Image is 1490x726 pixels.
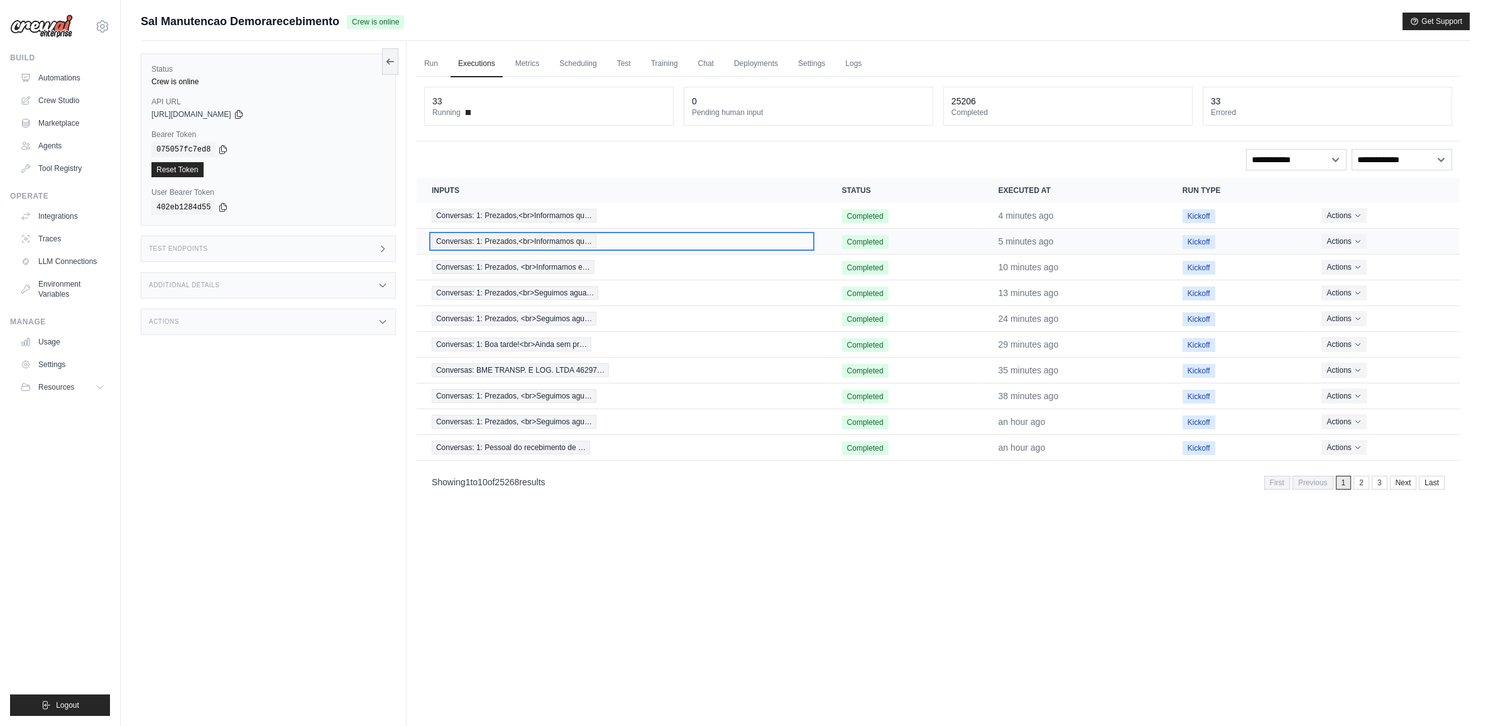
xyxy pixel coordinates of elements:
time: August 25, 2025 at 15:36 GMT-3 [999,339,1059,349]
span: Conversas: 1: Boa tarde!<br>Ainda sem pr… [432,338,591,351]
label: User Bearer Token [151,187,385,197]
span: [URL][DOMAIN_NAME] [151,109,231,119]
time: August 25, 2025 at 15:56 GMT-3 [999,262,1059,272]
section: Crew executions table [417,178,1460,498]
span: Completed [842,390,889,404]
a: Logs [838,51,869,77]
span: Conversas: 1: Prezados,<br>Seguimos agua… [432,286,598,300]
a: Settings [791,51,833,77]
div: Operate [10,191,110,201]
button: Get Support [1403,13,1470,30]
a: Environment Variables [15,274,110,304]
time: August 25, 2025 at 15:52 GMT-3 [999,288,1059,298]
span: 1 [466,477,471,487]
span: Completed [842,312,889,326]
a: View execution details for Conversas [432,312,812,326]
div: Build [10,53,110,63]
span: Kickoff [1183,235,1215,249]
a: Last [1419,476,1445,490]
span: Completed [842,287,889,300]
a: Deployments [726,51,786,77]
time: August 25, 2025 at 15:31 GMT-3 [999,365,1059,375]
span: Completed [842,441,889,455]
dt: Errored [1211,107,1444,118]
span: Kickoff [1183,312,1215,326]
a: Integrations [15,206,110,226]
span: Completed [842,235,889,249]
time: August 25, 2025 at 16:00 GMT-3 [999,236,1054,246]
nav: Pagination [417,466,1460,498]
code: 402eb1284d55 [151,200,216,215]
h3: Additional Details [149,282,219,289]
div: 33 [432,95,442,107]
button: Actions for execution [1322,260,1366,275]
span: Kickoff [1183,338,1215,352]
span: Logout [56,700,79,710]
span: Resources [38,382,74,392]
h3: Actions [149,318,179,326]
label: Bearer Token [151,129,385,140]
button: Actions for execution [1322,208,1366,223]
time: August 25, 2025 at 15:19 GMT-3 [999,417,1046,427]
a: Training [644,51,686,77]
a: View execution details for Conversas [432,260,812,274]
div: 33 [1211,95,1221,107]
dt: Completed [951,107,1185,118]
a: Crew Studio [15,91,110,111]
span: Crew is online [347,15,404,29]
span: Conversas: 1: Prezados, <br>Seguimos agu… [432,312,596,326]
a: View execution details for Conversas [432,389,812,403]
span: Conversas: 1: Prezados,<br>Informamos qu… [432,209,596,223]
a: Automations [15,68,110,88]
h3: Test Endpoints [149,245,208,253]
span: Kickoff [1183,261,1215,275]
div: Crew is online [151,77,385,87]
span: Sal Manutencao Demorarecebimento [141,13,339,30]
th: Inputs [417,178,827,203]
dt: Pending human input [692,107,925,118]
code: 075057fc7ed8 [151,142,216,157]
a: Scheduling [552,51,604,77]
a: Agents [15,136,110,156]
time: August 25, 2025 at 16:01 GMT-3 [999,211,1054,221]
a: View execution details for Conversas [432,441,812,454]
a: Traces [15,229,110,249]
button: Actions for execution [1322,337,1366,352]
a: LLM Connections [15,251,110,272]
a: Tool Registry [15,158,110,179]
span: Conversas: 1: Pessoal do recebimento de … [432,441,590,454]
a: 3 [1372,476,1388,490]
a: View execution details for Conversas [432,415,812,429]
span: Completed [842,261,889,275]
button: Logout [10,695,110,716]
button: Actions for execution [1322,414,1366,429]
span: Previous [1293,476,1334,490]
span: Kickoff [1183,287,1215,300]
a: 2 [1354,476,1369,490]
a: View execution details for Conversas [432,338,812,351]
time: August 25, 2025 at 15:10 GMT-3 [999,443,1046,453]
time: August 25, 2025 at 15:27 GMT-3 [999,391,1059,401]
span: Conversas: 1: Prezados, <br>Seguimos agu… [432,415,596,429]
th: Executed at [983,178,1168,203]
time: August 25, 2025 at 15:41 GMT-3 [999,314,1059,324]
span: Conversas: 1: Prezados, <br>Informamos e… [432,260,594,274]
span: Completed [842,415,889,429]
span: Kickoff [1183,390,1215,404]
span: 1 [1336,476,1352,490]
nav: Pagination [1264,476,1445,490]
span: First [1264,476,1290,490]
button: Actions for execution [1322,363,1366,378]
span: Kickoff [1183,364,1215,378]
span: Kickoff [1183,415,1215,429]
a: Settings [15,355,110,375]
a: View execution details for Conversas [432,234,812,248]
button: Actions for execution [1322,311,1366,326]
span: Completed [842,338,889,352]
span: Conversas: BME TRANSP. E LOG. LTDA 46297… [432,363,609,377]
button: Resources [15,377,110,397]
button: Actions for execution [1322,440,1366,455]
label: Status [151,64,385,74]
span: Running [432,107,461,118]
th: Status [827,178,983,203]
